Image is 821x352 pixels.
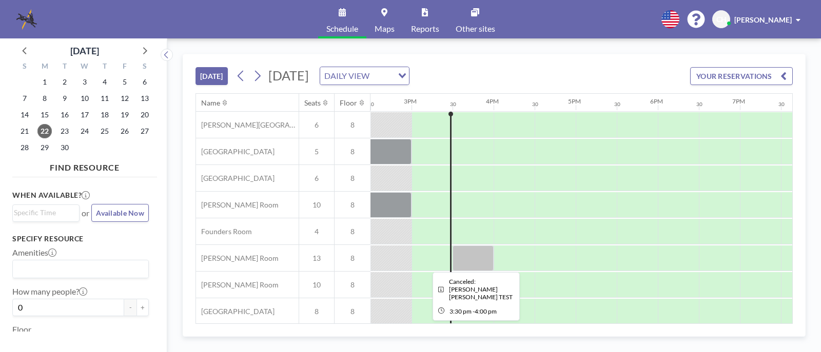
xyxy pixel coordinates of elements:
span: Sunday, September 28, 2025 [17,140,32,155]
span: [GEOGRAPHIC_DATA] [196,174,275,183]
div: 30 [368,101,374,108]
span: Wednesday, September 3, 2025 [77,75,92,89]
div: W [75,60,95,74]
span: Available Now [96,209,144,217]
div: 30 [614,101,620,108]
div: T [55,60,75,74]
div: F [114,60,134,74]
div: M [35,60,55,74]
span: Canceled: Smith v. Jones TEST [449,278,513,301]
img: organization-logo [16,9,37,30]
div: Search for option [13,205,79,220]
span: Saturday, September 27, 2025 [138,124,152,138]
span: Sunday, September 14, 2025 [17,108,32,122]
span: 8 [335,307,370,316]
span: 4:00 PM [475,307,497,315]
span: Tuesday, September 16, 2025 [57,108,72,122]
span: Maps [375,25,395,33]
span: Friday, September 12, 2025 [118,91,132,106]
div: Name [201,98,220,108]
span: Monday, September 22, 2025 [37,124,52,138]
div: 5PM [568,97,581,105]
span: Wednesday, September 17, 2025 [77,108,92,122]
span: 8 [299,307,334,316]
div: 3PM [404,97,417,105]
span: Thursday, September 25, 2025 [97,124,112,138]
span: [PERSON_NAME] Room [196,254,279,263]
label: Amenities [12,247,56,258]
h4: FIND RESOURCE [12,158,157,173]
span: Sunday, September 7, 2025 [17,91,32,106]
span: 8 [335,174,370,183]
button: - [124,299,136,316]
div: 4PM [486,97,499,105]
div: S [15,60,35,74]
div: 30 [696,101,702,108]
span: Tuesday, September 2, 2025 [57,75,72,89]
button: [DATE] [196,67,228,85]
span: 5 [299,147,334,156]
span: Sunday, September 21, 2025 [17,124,32,138]
button: + [136,299,149,316]
span: [GEOGRAPHIC_DATA] [196,307,275,316]
span: [PERSON_NAME][GEOGRAPHIC_DATA] [196,120,299,130]
span: Other sites [456,25,495,33]
div: T [94,60,114,74]
span: [PERSON_NAME] Room [196,200,279,210]
span: Monday, September 15, 2025 [37,108,52,122]
span: Tuesday, September 23, 2025 [57,124,72,138]
span: Monday, September 29, 2025 [37,140,52,155]
span: [PERSON_NAME] Room [196,280,279,289]
div: 30 [450,101,456,108]
span: 8 [335,147,370,156]
div: [DATE] [70,44,99,58]
span: Friday, September 5, 2025 [118,75,132,89]
span: [GEOGRAPHIC_DATA] [196,147,275,156]
span: Saturday, September 20, 2025 [138,108,152,122]
div: 6PM [650,97,663,105]
span: - [473,307,475,315]
span: Founders Room [196,227,252,236]
label: How many people? [12,286,87,297]
span: 6 [299,120,334,130]
span: Saturday, September 13, 2025 [138,91,152,106]
span: 8 [335,200,370,210]
span: Wednesday, September 10, 2025 [77,91,92,106]
input: Search for option [373,69,392,82]
span: 13 [299,254,334,263]
div: Floor [340,98,357,108]
div: 30 [532,101,538,108]
span: Tuesday, September 9, 2025 [57,91,72,106]
div: Search for option [320,67,409,85]
span: 8 [335,254,370,263]
div: 30 [778,101,785,108]
input: Search for option [14,262,143,276]
span: Friday, September 19, 2025 [118,108,132,122]
span: Thursday, September 18, 2025 [97,108,112,122]
span: [DATE] [268,68,309,83]
span: Tuesday, September 30, 2025 [57,140,72,155]
input: Search for option [14,207,73,218]
h3: Specify resource [12,234,149,243]
span: or [82,208,89,218]
span: Schedule [326,25,358,33]
span: Thursday, September 11, 2025 [97,91,112,106]
span: 3:30 PM [449,307,472,315]
span: DAILY VIEW [322,69,372,82]
span: Wednesday, September 24, 2025 [77,124,92,138]
span: 4 [299,227,334,236]
button: Available Now [91,204,149,222]
span: Saturday, September 6, 2025 [138,75,152,89]
span: [PERSON_NAME] [734,15,792,24]
span: 10 [299,280,334,289]
div: 7PM [732,97,745,105]
div: S [134,60,154,74]
span: Monday, September 1, 2025 [37,75,52,89]
span: Friday, September 26, 2025 [118,124,132,138]
button: YOUR RESERVATIONS [690,67,793,85]
div: Search for option [13,260,148,278]
span: 8 [335,227,370,236]
span: Monday, September 8, 2025 [37,91,52,106]
span: Thursday, September 4, 2025 [97,75,112,89]
label: Floor [12,324,31,335]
